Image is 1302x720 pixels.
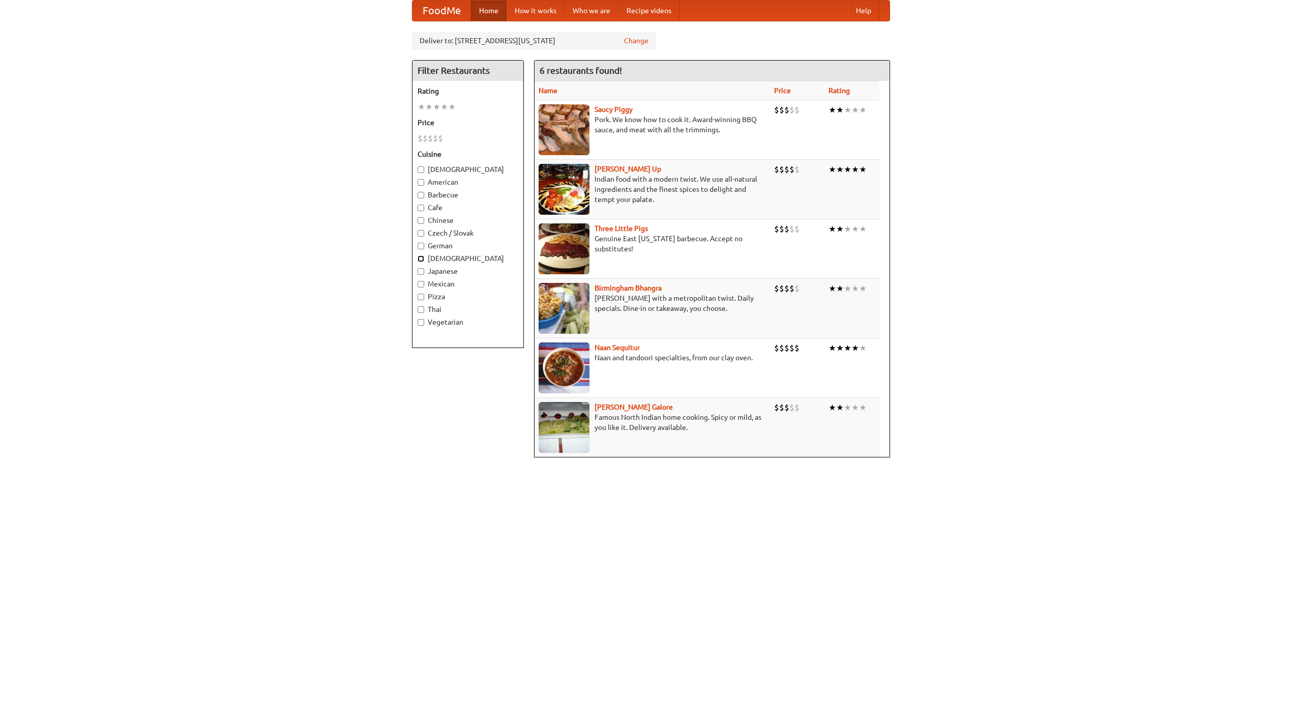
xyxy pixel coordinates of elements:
[418,230,424,237] input: Czech / Slovak
[507,1,565,21] a: How it works
[844,104,851,116] li: ★
[784,402,789,413] li: $
[418,281,424,287] input: Mexican
[418,179,424,186] input: American
[539,293,766,313] p: [PERSON_NAME] with a metropolitan twist. Daily specials. Dine-in or takeaway, you choose.
[418,86,518,96] h5: Rating
[618,1,679,21] a: Recipe videos
[471,1,507,21] a: Home
[794,223,800,235] li: $
[595,343,640,352] a: Naan Sequitur
[438,133,443,144] li: $
[418,266,518,276] label: Japanese
[418,192,424,198] input: Barbecue
[851,164,859,175] li: ★
[859,342,867,354] li: ★
[418,228,518,238] label: Czech / Slovak
[595,165,661,173] a: [PERSON_NAME] Up
[836,402,844,413] li: ★
[851,223,859,235] li: ★
[448,101,456,112] li: ★
[844,164,851,175] li: ★
[418,253,518,264] label: [DEMOGRAPHIC_DATA]
[418,164,518,175] label: [DEMOGRAPHIC_DATA]
[789,283,794,294] li: $
[779,104,784,116] li: $
[539,223,589,274] img: littlepigs.jpg
[418,317,518,327] label: Vegetarian
[828,104,836,116] li: ★
[789,223,794,235] li: $
[836,164,844,175] li: ★
[595,224,648,233] a: Three Little Pigs
[779,164,784,175] li: $
[418,243,424,249] input: German
[595,284,662,292] a: Birmingham Bhangra
[418,177,518,187] label: American
[418,149,518,159] h5: Cuisine
[433,133,438,144] li: $
[828,283,836,294] li: ★
[828,223,836,235] li: ★
[779,223,784,235] li: $
[539,174,766,205] p: Indian food with a modern twist. We use all-natural ingredients and the finest spices to delight ...
[774,164,779,175] li: $
[828,87,850,95] a: Rating
[539,342,589,393] img: naansequitur.jpg
[789,342,794,354] li: $
[784,223,789,235] li: $
[418,241,518,251] label: German
[851,104,859,116] li: ★
[828,402,836,413] li: ★
[859,104,867,116] li: ★
[412,1,471,21] a: FoodMe
[425,101,433,112] li: ★
[418,294,424,300] input: Pizza
[774,223,779,235] li: $
[595,403,673,411] a: [PERSON_NAME] Galore
[859,283,867,294] li: ★
[565,1,618,21] a: Who we are
[418,319,424,326] input: Vegetarian
[836,104,844,116] li: ★
[774,104,779,116] li: $
[539,114,766,135] p: Pork. We know how to cook it. Award-winning BBQ sauce, and meat with all the trimmings.
[539,412,766,433] p: Famous North Indian home cooking. Spicy or mild, as you like it. Delivery available.
[789,104,794,116] li: $
[774,283,779,294] li: $
[784,164,789,175] li: $
[836,342,844,354] li: ★
[539,234,766,254] p: Genuine East [US_STATE] barbecue. Accept no substitutes!
[595,105,633,113] a: Saucy Piggy
[859,402,867,413] li: ★
[794,104,800,116] li: $
[418,190,518,200] label: Barbecue
[418,255,424,262] input: [DEMOGRAPHIC_DATA]
[844,223,851,235] li: ★
[433,101,440,112] li: ★
[784,342,789,354] li: $
[844,283,851,294] li: ★
[418,306,424,313] input: Thai
[539,353,766,363] p: Naan and tandoori specialties, from our clay oven.
[794,402,800,413] li: $
[851,283,859,294] li: ★
[789,402,794,413] li: $
[418,118,518,128] h5: Price
[794,342,800,354] li: $
[423,133,428,144] li: $
[539,402,589,453] img: currygalore.jpg
[418,215,518,225] label: Chinese
[851,342,859,354] li: ★
[859,223,867,235] li: ★
[624,36,648,46] a: Change
[784,104,789,116] li: $
[539,87,557,95] a: Name
[539,283,589,334] img: bhangra.jpg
